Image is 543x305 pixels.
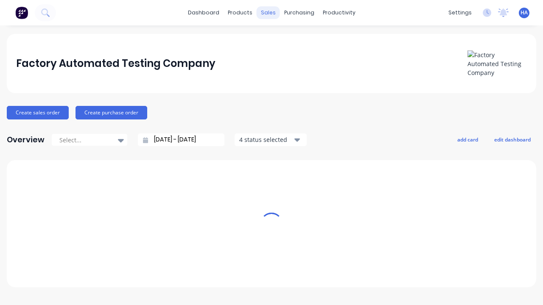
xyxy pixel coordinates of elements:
[489,134,536,145] button: edit dashboard
[7,131,45,148] div: Overview
[239,135,293,144] div: 4 status selected
[521,9,528,17] span: HA
[184,6,224,19] a: dashboard
[7,106,69,119] button: Create sales order
[319,6,360,19] div: productivity
[235,133,307,146] button: 4 status selected
[257,6,280,19] div: sales
[280,6,319,19] div: purchasing
[224,6,257,19] div: products
[16,55,216,72] div: Factory Automated Testing Company
[76,106,147,119] button: Create purchase order
[452,134,484,145] button: add card
[467,50,527,77] img: Factory Automated Testing Company
[444,6,476,19] div: settings
[15,6,28,19] img: Factory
